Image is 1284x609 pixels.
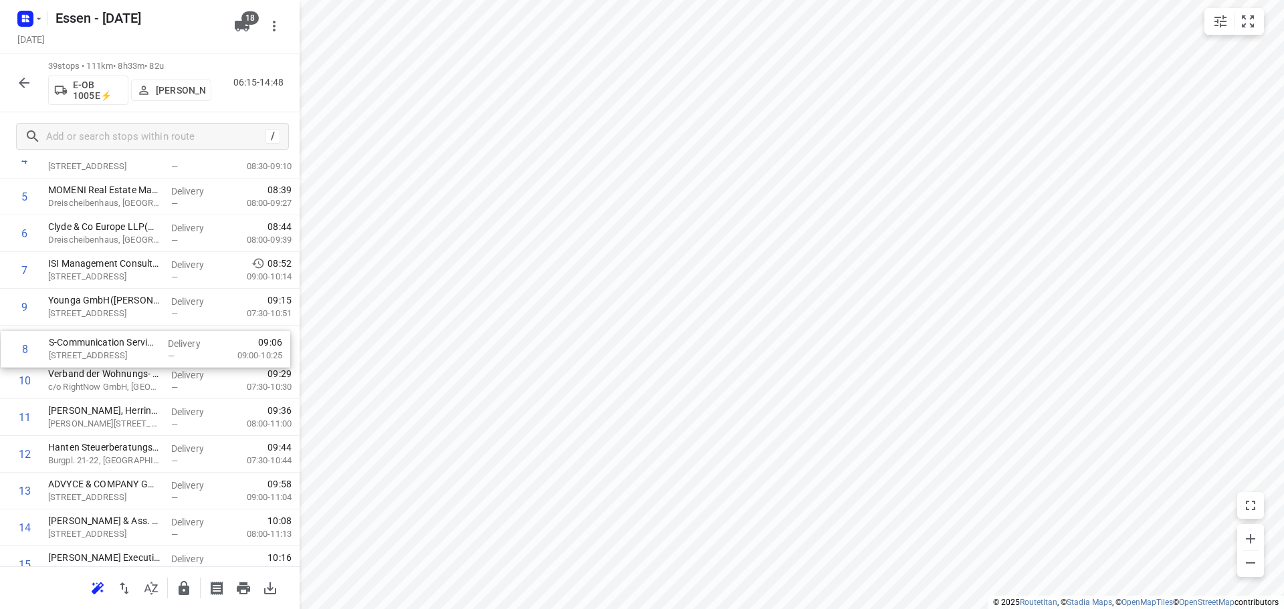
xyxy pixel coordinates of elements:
[138,581,165,594] span: Sort by time window
[156,85,205,96] p: [PERSON_NAME]
[111,581,138,594] span: Reverse route
[257,581,284,594] span: Download route
[261,13,288,39] button: More
[229,13,255,39] button: 18
[131,80,211,101] button: [PERSON_NAME]
[233,76,289,90] p: 06:15-14:48
[230,581,257,594] span: Print route
[1179,598,1235,607] a: OpenStreetMap
[50,7,223,29] h5: Rename
[1204,8,1264,35] div: small contained button group
[203,581,230,594] span: Print shipping labels
[46,126,265,147] input: Add or search stops within route
[1067,598,1112,607] a: Stadia Maps
[1207,8,1234,35] button: Map settings
[12,31,50,47] h5: Project date
[48,60,211,73] p: 39 stops • 111km • 8h33m • 82u
[84,581,111,594] span: Reoptimize route
[265,129,280,144] div: /
[993,598,1279,607] li: © 2025 , © , © © contributors
[73,80,122,101] p: E-OB 1005E⚡
[241,11,259,25] span: 18
[48,76,128,105] button: E-OB 1005E⚡
[1121,598,1173,607] a: OpenMapTiles
[1235,8,1261,35] button: Fit zoom
[1020,598,1057,607] a: Routetitan
[171,575,197,602] button: Lock route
